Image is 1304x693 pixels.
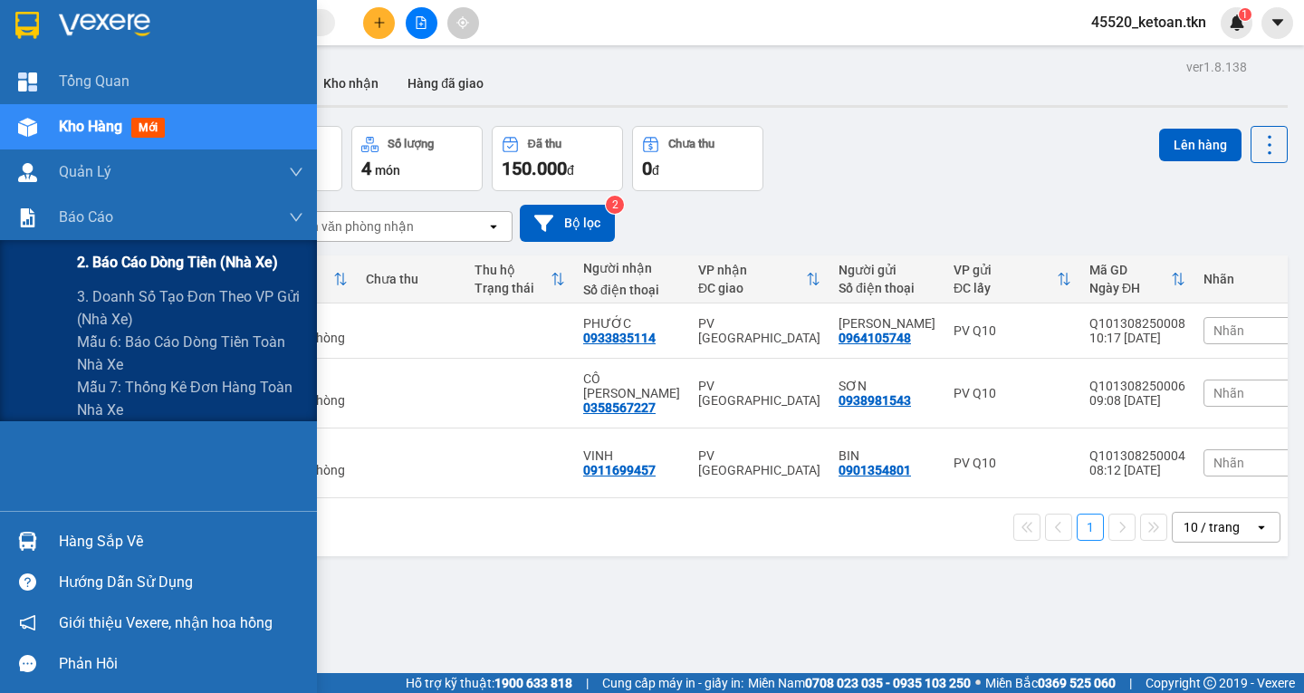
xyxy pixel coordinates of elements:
[954,281,1057,295] div: ĐC lấy
[602,673,743,693] span: Cung cấp máy in - giấy in:
[698,281,806,295] div: ĐC giao
[1239,8,1251,21] sup: 1
[388,138,434,150] div: Số lượng
[59,206,113,228] span: Báo cáo
[583,331,656,345] div: 0933835114
[475,281,551,295] div: Trạng thái
[839,281,935,295] div: Số điện thoại
[583,261,680,275] div: Người nhận
[1203,272,1294,286] div: Nhãn
[1089,463,1185,477] div: 08:12 [DATE]
[18,208,37,227] img: solution-icon
[1089,393,1185,408] div: 09:08 [DATE]
[59,569,303,596] div: Hướng dẫn sử dụng
[839,316,935,331] div: KIM ANH
[309,62,393,105] button: Kho nhận
[351,126,483,191] button: Số lượng4món
[954,263,1057,277] div: VP gửi
[1203,677,1216,689] span: copyright
[18,118,37,137] img: warehouse-icon
[583,371,680,400] div: CÔ KIM
[19,573,36,591] span: question-circle
[1254,520,1269,534] svg: open
[1089,379,1185,393] div: Q101308250006
[583,400,656,415] div: 0358567227
[528,138,561,150] div: Đã thu
[586,673,589,693] span: |
[1229,14,1245,31] img: icon-new-feature
[668,138,714,150] div: Chưa thu
[18,163,37,182] img: warehouse-icon
[59,528,303,555] div: Hàng sắp về
[1261,7,1293,39] button: caret-down
[1089,316,1185,331] div: Q101308250008
[15,12,39,39] img: logo-vxr
[375,163,400,178] span: món
[289,210,303,225] span: down
[1089,331,1185,345] div: 10:17 [DATE]
[954,386,1071,400] div: PV Q10
[59,70,129,92] span: Tổng Quan
[839,393,911,408] div: 0938981543
[18,532,37,551] img: warehouse-icon
[975,679,981,687] span: ⚪️
[363,7,395,39] button: plus
[1077,514,1104,541] button: 1
[373,16,386,29] span: plus
[415,16,427,29] span: file-add
[1080,255,1194,303] th: Toggle SortBy
[19,655,36,672] span: message
[1213,386,1244,400] span: Nhãn
[1213,323,1244,338] span: Nhãn
[567,163,574,178] span: đ
[698,263,806,277] div: VP nhận
[698,448,820,477] div: PV [GEOGRAPHIC_DATA]
[1242,8,1248,21] span: 1
[289,217,414,236] div: Chọn văn phòng nhận
[748,673,971,693] span: Miền Nam
[583,463,656,477] div: 0911699457
[839,263,935,277] div: Người gửi
[985,673,1116,693] span: Miền Bắc
[805,676,971,690] strong: 0708 023 035 - 0935 103 250
[606,196,624,214] sup: 2
[502,158,567,179] span: 150.000
[652,163,659,178] span: đ
[366,272,456,286] div: Chưa thu
[289,165,303,179] span: down
[642,158,652,179] span: 0
[486,219,501,234] svg: open
[59,160,111,183] span: Quản Lý
[393,62,498,105] button: Hàng đã giao
[520,205,615,242] button: Bộ lọc
[1038,676,1116,690] strong: 0369 525 060
[1129,673,1132,693] span: |
[77,331,303,376] span: Mẫu 6: Báo cáo dòng tiền toàn nhà xe
[839,379,935,393] div: SƠN
[131,118,165,138] span: mới
[583,283,680,297] div: Số điện thoại
[954,323,1071,338] div: PV Q10
[18,72,37,91] img: dashboard-icon
[1159,129,1242,161] button: Lên hàng
[361,158,371,179] span: 4
[1077,11,1221,34] span: 45520_ketoan.tkn
[954,456,1071,470] div: PV Q10
[632,126,763,191] button: Chưa thu0đ
[406,673,572,693] span: Hỗ trợ kỹ thuật:
[1213,456,1244,470] span: Nhãn
[1184,518,1240,536] div: 10 / trang
[839,448,935,463] div: BIN
[1186,57,1247,77] div: ver 1.8.138
[839,463,911,477] div: 0901354801
[1089,281,1171,295] div: Ngày ĐH
[698,379,820,408] div: PV [GEOGRAPHIC_DATA]
[1270,14,1286,31] span: caret-down
[447,7,479,39] button: aim
[465,255,574,303] th: Toggle SortBy
[77,376,303,421] span: Mẫu 7: Thống kê đơn hàng toàn nhà xe
[944,255,1080,303] th: Toggle SortBy
[19,614,36,631] span: notification
[1089,263,1171,277] div: Mã GD
[494,676,572,690] strong: 1900 633 818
